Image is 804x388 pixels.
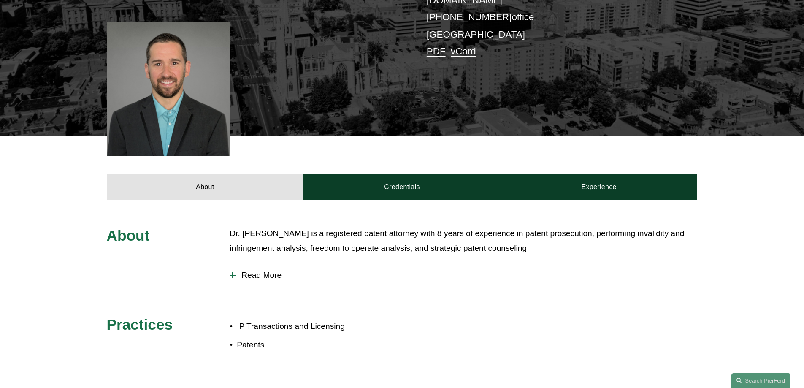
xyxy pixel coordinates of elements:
[236,271,697,280] span: Read More
[107,316,173,333] span: Practices
[501,174,698,200] a: Experience
[237,338,402,353] p: Patents
[230,264,697,286] button: Read More
[427,12,512,22] a: [PHONE_NUMBER]
[451,46,476,57] a: vCard
[107,174,304,200] a: About
[230,226,697,255] p: Dr. [PERSON_NAME] is a registered patent attorney with 8 years of experience in patent prosecutio...
[237,319,402,334] p: IP Transactions and Licensing
[427,46,446,57] a: PDF
[731,373,790,388] a: Search this site
[107,227,150,244] span: About
[303,174,501,200] a: Credentials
